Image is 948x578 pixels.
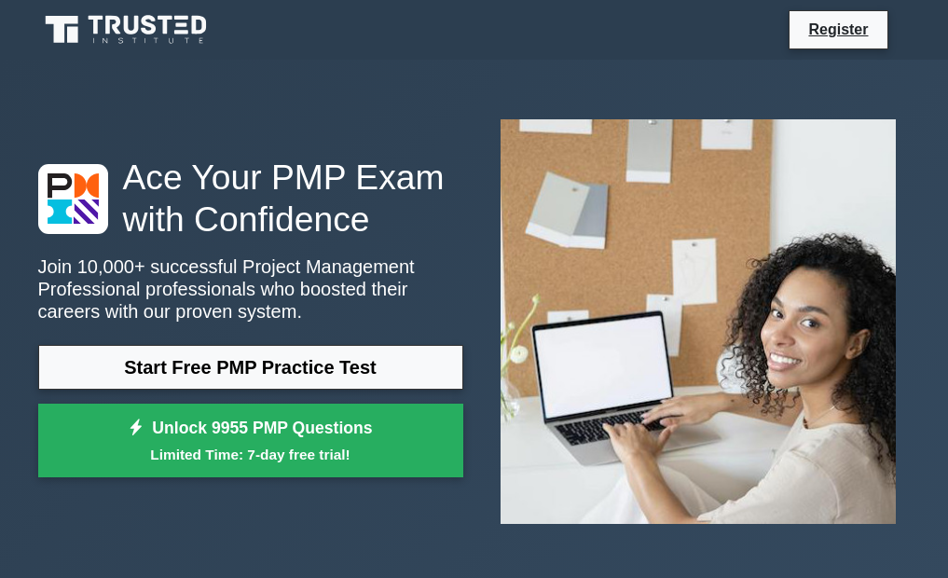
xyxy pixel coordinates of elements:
small: Limited Time: 7-day free trial! [62,444,440,465]
a: Unlock 9955 PMP QuestionsLimited Time: 7-day free trial! [38,404,463,478]
a: Register [797,18,879,41]
a: Start Free PMP Practice Test [38,345,463,390]
h1: Ace Your PMP Exam with Confidence [38,157,463,240]
p: Join 10,000+ successful Project Management Professional professionals who boosted their careers w... [38,255,463,323]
